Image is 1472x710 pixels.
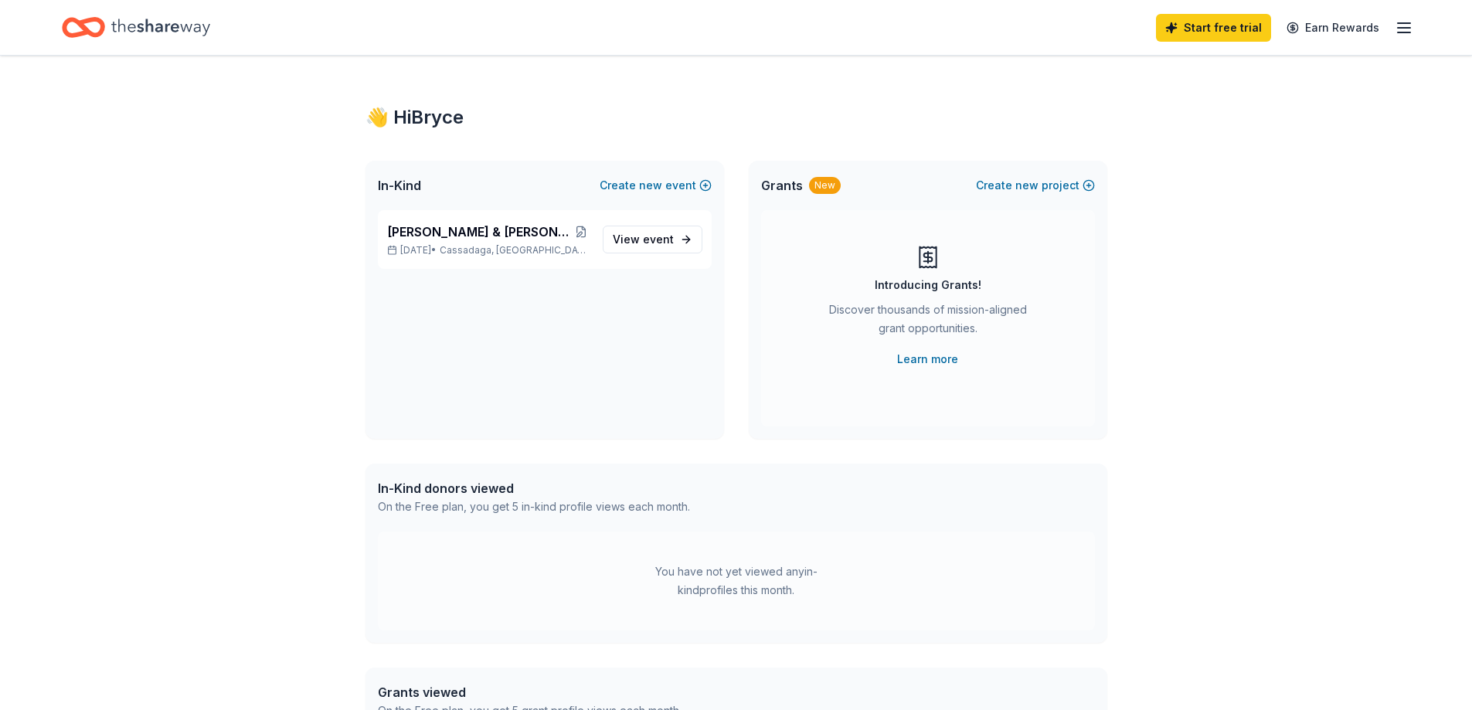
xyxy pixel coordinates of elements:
div: In-Kind donors viewed [378,479,690,498]
a: Learn more [897,350,958,369]
div: Discover thousands of mission-aligned grant opportunities. [823,301,1033,344]
a: View event [603,226,702,253]
span: new [639,176,662,195]
div: Introducing Grants! [875,276,981,294]
span: event [643,233,674,246]
span: Cassadaga, [GEOGRAPHIC_DATA] [440,244,590,256]
div: Grants viewed [378,683,682,702]
a: Start free trial [1156,14,1271,42]
a: Home [62,9,210,46]
div: You have not yet viewed any in-kind profiles this month. [640,562,833,600]
p: [DATE] • [387,244,590,256]
div: 👋 Hi Bryce [365,105,1107,130]
button: Createnewproject [976,176,1095,195]
a: Earn Rewards [1277,14,1389,42]
span: Grants [761,176,803,195]
span: View [613,230,674,249]
span: In-Kind [378,176,421,195]
span: [PERSON_NAME] & [PERSON_NAME] Golf Tournament [387,223,573,241]
span: new [1015,176,1039,195]
div: On the Free plan, you get 5 in-kind profile views each month. [378,498,690,516]
div: New [809,177,841,194]
button: Createnewevent [600,176,712,195]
